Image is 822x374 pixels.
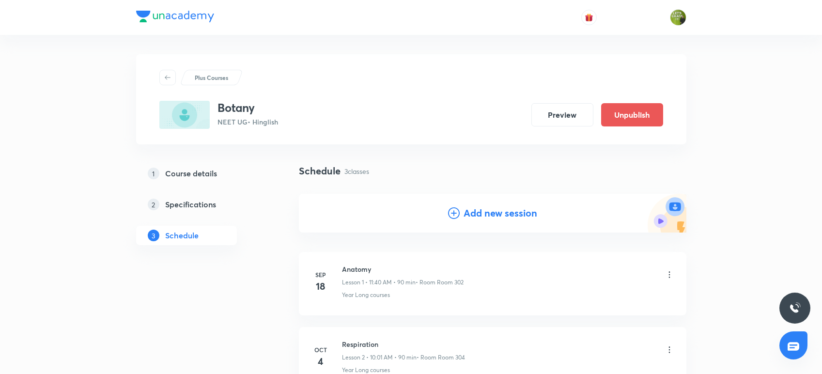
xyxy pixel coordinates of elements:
p: Lesson 1 • 11:40 AM • 90 min [342,278,416,287]
p: 3 [148,230,159,241]
h5: Specifications [165,199,216,210]
p: • Room Room 302 [416,278,464,287]
h3: Botany [217,101,278,115]
h4: 18 [311,279,330,294]
img: Add [648,194,686,233]
h4: 4 [311,354,330,369]
img: EAFFDE70-DFCE-4AB0-AAA4-6E6F332ABA12_plus.png [159,101,210,129]
p: Year Long courses [342,291,390,299]
img: ttu [789,302,801,314]
p: NEET UG • Hinglish [217,117,278,127]
h5: Schedule [165,230,199,241]
h5: Course details [165,168,217,179]
h6: Respiration [342,339,465,349]
h4: Schedule [299,164,341,178]
h6: Sep [311,270,330,279]
h6: Anatomy [342,264,464,274]
p: 1 [148,168,159,179]
h6: Oct [311,345,330,354]
img: Gaurav Uppal [670,9,686,26]
img: Company Logo [136,11,214,22]
button: Unpublish [601,103,663,126]
button: Preview [531,103,593,126]
p: Lesson 2 • 10:01 AM • 90 min [342,353,417,362]
a: 1Course details [136,164,268,183]
p: 2 [148,199,159,210]
p: 3 classes [344,166,369,176]
p: Plus Courses [195,73,228,82]
button: avatar [581,10,597,25]
p: • Room Room 304 [417,353,465,362]
img: avatar [585,13,593,22]
h4: Add new session [464,206,537,220]
a: Company Logo [136,11,214,25]
a: 2Specifications [136,195,268,214]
